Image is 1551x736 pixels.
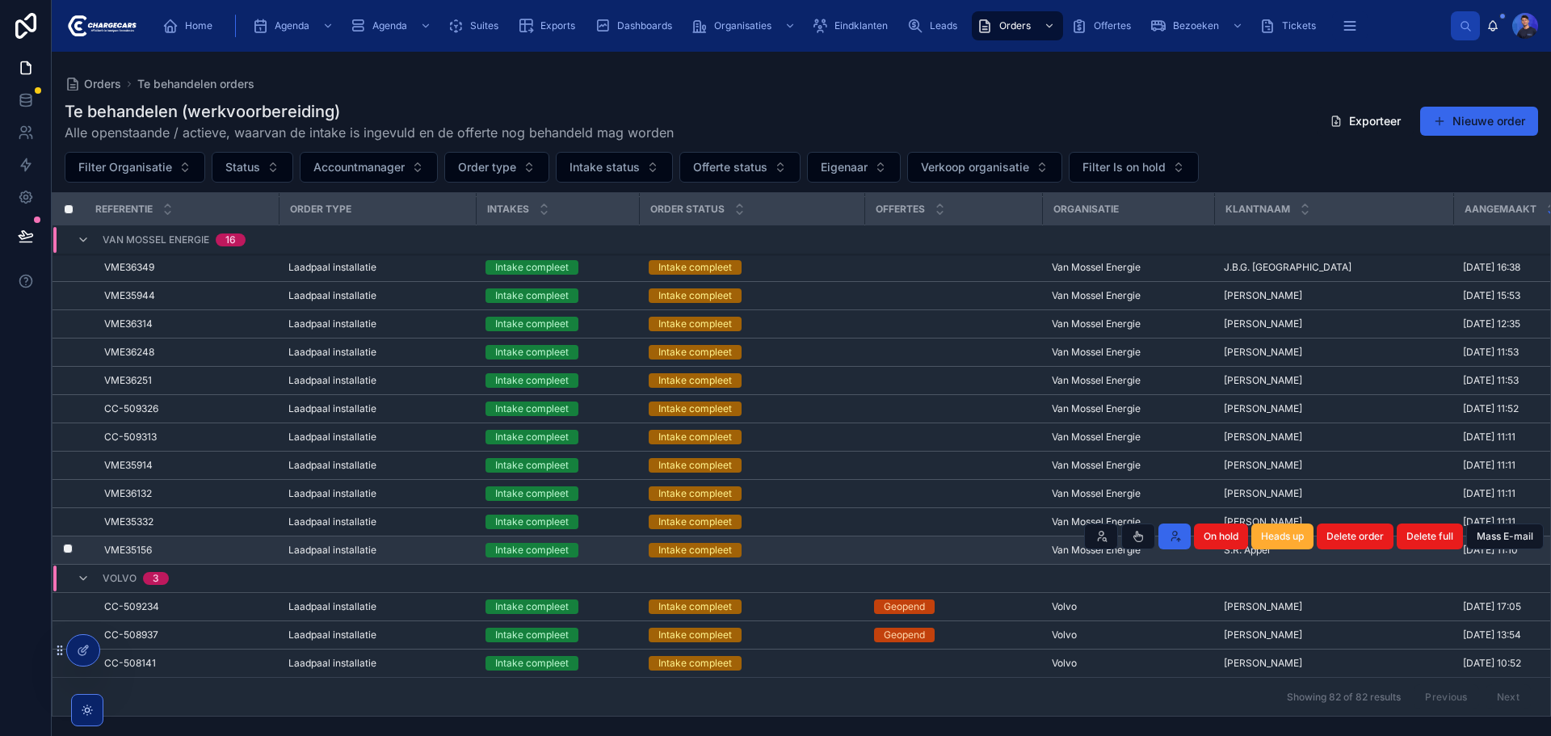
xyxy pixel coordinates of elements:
span: Laadpaal installatie [288,318,376,330]
a: Offertes [1066,11,1142,40]
div: Intake compleet [495,486,569,501]
span: Laadpaal installatie [288,657,376,670]
a: Intake compleet [649,260,855,275]
button: Heads up [1251,524,1314,549]
a: Laadpaal installatie [288,629,466,641]
span: Van Mossel Energie [1052,289,1141,302]
div: scrollable content [149,8,1451,44]
span: Order status [650,203,725,216]
span: Klantnaam [1225,203,1290,216]
a: Te behandelen orders [137,76,254,92]
button: Select Button [1069,152,1199,183]
span: [DATE] 10:52 [1463,657,1521,670]
a: [PERSON_NAME] [1224,431,1444,444]
span: [DATE] 15:53 [1463,289,1520,302]
span: [DATE] 13:54 [1463,629,1521,641]
a: Intake compleet [485,515,629,529]
span: Van Mossel Energie [1052,402,1141,415]
span: VME36132 [104,487,152,500]
span: [DATE] 12:35 [1463,318,1520,330]
div: Intake compleet [658,543,732,557]
a: Intake compleet [649,543,855,557]
button: Delete order [1317,524,1393,549]
a: Intake compleet [649,486,855,501]
a: J.B.G. [GEOGRAPHIC_DATA] [1224,261,1444,274]
div: Intake compleet [658,402,732,416]
a: [PERSON_NAME] [1224,657,1444,670]
span: Accountmanager [313,159,405,175]
a: Suites [443,11,510,40]
button: Select Button [212,152,293,183]
span: [PERSON_NAME] [1224,402,1302,415]
a: Intake compleet [485,458,629,473]
span: VME36251 [104,374,152,387]
a: Orders [65,76,121,92]
div: Intake compleet [495,288,569,303]
span: Exports [540,19,575,32]
span: Delete order [1326,530,1384,543]
span: [PERSON_NAME] [1224,289,1302,302]
span: On hold [1204,530,1238,543]
span: [PERSON_NAME] [1224,600,1302,613]
a: VME35332 [104,515,269,528]
span: Verkoop organisatie [921,159,1029,175]
span: Intakes [487,203,529,216]
a: VME36132 [104,487,269,500]
span: Laadpaal installatie [288,374,376,387]
span: Leads [930,19,957,32]
a: VME36314 [104,318,269,330]
span: Filter Organisatie [78,159,172,175]
span: Showing 82 of 82 results [1287,691,1401,704]
div: Geopend [884,599,925,614]
span: Laadpaal installatie [288,261,376,274]
a: [PERSON_NAME] [1224,487,1444,500]
span: Volvo [1052,629,1077,641]
div: Intake compleet [495,515,569,529]
span: Agenda [275,19,309,32]
a: Geopend [874,599,1032,614]
a: [PERSON_NAME] [1224,515,1444,528]
a: CC-509326 [104,402,269,415]
div: Intake compleet [658,430,732,444]
div: Intake compleet [658,656,732,671]
a: Laadpaal installatie [288,544,466,557]
button: Select Button [444,152,549,183]
a: Intake compleet [649,317,855,331]
a: Nieuwe order [1420,107,1538,136]
a: Intake compleet [485,345,629,360]
a: Intake compleet [649,599,855,614]
a: Van Mossel Energie [1052,544,1204,557]
span: Delete full [1406,530,1453,543]
span: aangemaakt [1465,203,1536,216]
a: Eindklanten [807,11,899,40]
a: Laadpaal installatie [288,515,466,528]
span: Offertes [876,203,925,216]
button: Select Button [907,152,1062,183]
span: Dashboards [617,19,672,32]
span: Volvo [103,572,137,585]
a: VME35914 [104,459,269,472]
a: CC-508937 [104,629,269,641]
span: Organisatie [1053,203,1119,216]
span: [PERSON_NAME] [1224,459,1302,472]
a: [PERSON_NAME] [1224,629,1444,641]
span: Eindklanten [834,19,888,32]
button: Mass E-mail [1466,524,1544,549]
button: Select Button [300,152,438,183]
a: Intake compleet [485,260,629,275]
span: Laadpaal installatie [288,346,376,359]
a: Orders [972,11,1063,40]
button: Delete full [1397,524,1463,549]
span: Order type [290,203,351,216]
a: Volvo [1052,657,1204,670]
a: Intake compleet [649,458,855,473]
a: CC-508141 [104,657,269,670]
span: [PERSON_NAME] [1224,431,1302,444]
a: [PERSON_NAME] [1224,289,1444,302]
span: Volvo [1052,600,1077,613]
span: Laadpaal installatie [288,431,376,444]
a: Leads [902,11,969,40]
a: Home [158,11,224,40]
a: S.R. Appel [1224,544,1444,557]
span: Alle openstaande / actieve, waarvan de intake is ingevuld en de offerte nog behandeld mag worden [65,123,674,142]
